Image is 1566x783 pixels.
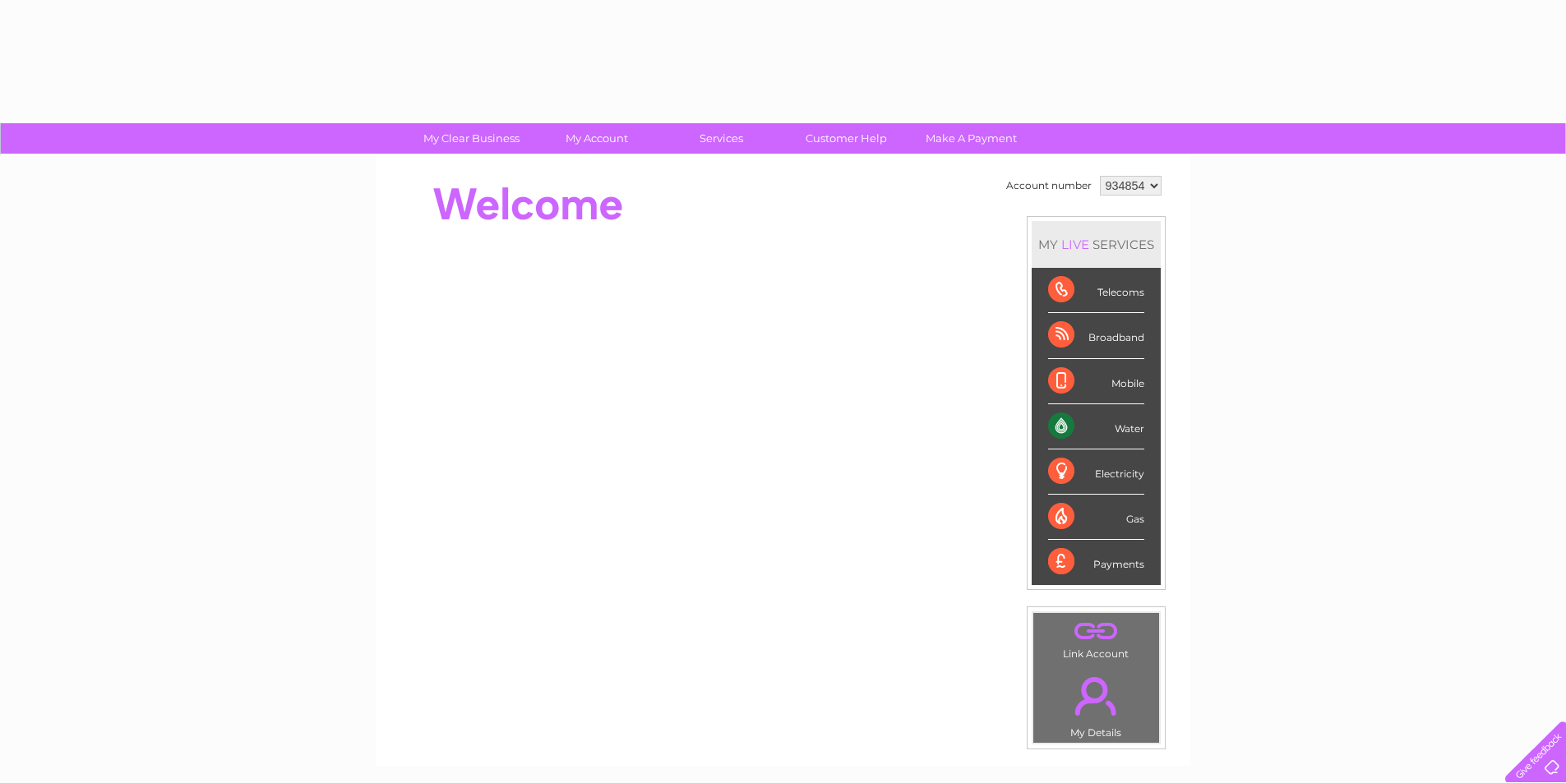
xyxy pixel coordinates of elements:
td: Account number [1002,172,1096,200]
a: . [1037,667,1155,725]
a: . [1037,617,1155,646]
div: Broadband [1048,313,1144,358]
div: Electricity [1048,449,1144,495]
td: Link Account [1032,612,1160,664]
div: Water [1048,404,1144,449]
div: Payments [1048,540,1144,584]
div: Mobile [1048,359,1144,404]
td: My Details [1032,663,1160,744]
a: My Account [529,123,664,154]
div: Telecoms [1048,268,1144,313]
div: Gas [1048,495,1144,540]
div: MY SERVICES [1032,221,1161,268]
a: My Clear Business [404,123,539,154]
a: Customer Help [778,123,914,154]
a: Make A Payment [903,123,1039,154]
a: Services [654,123,789,154]
div: LIVE [1058,237,1093,252]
